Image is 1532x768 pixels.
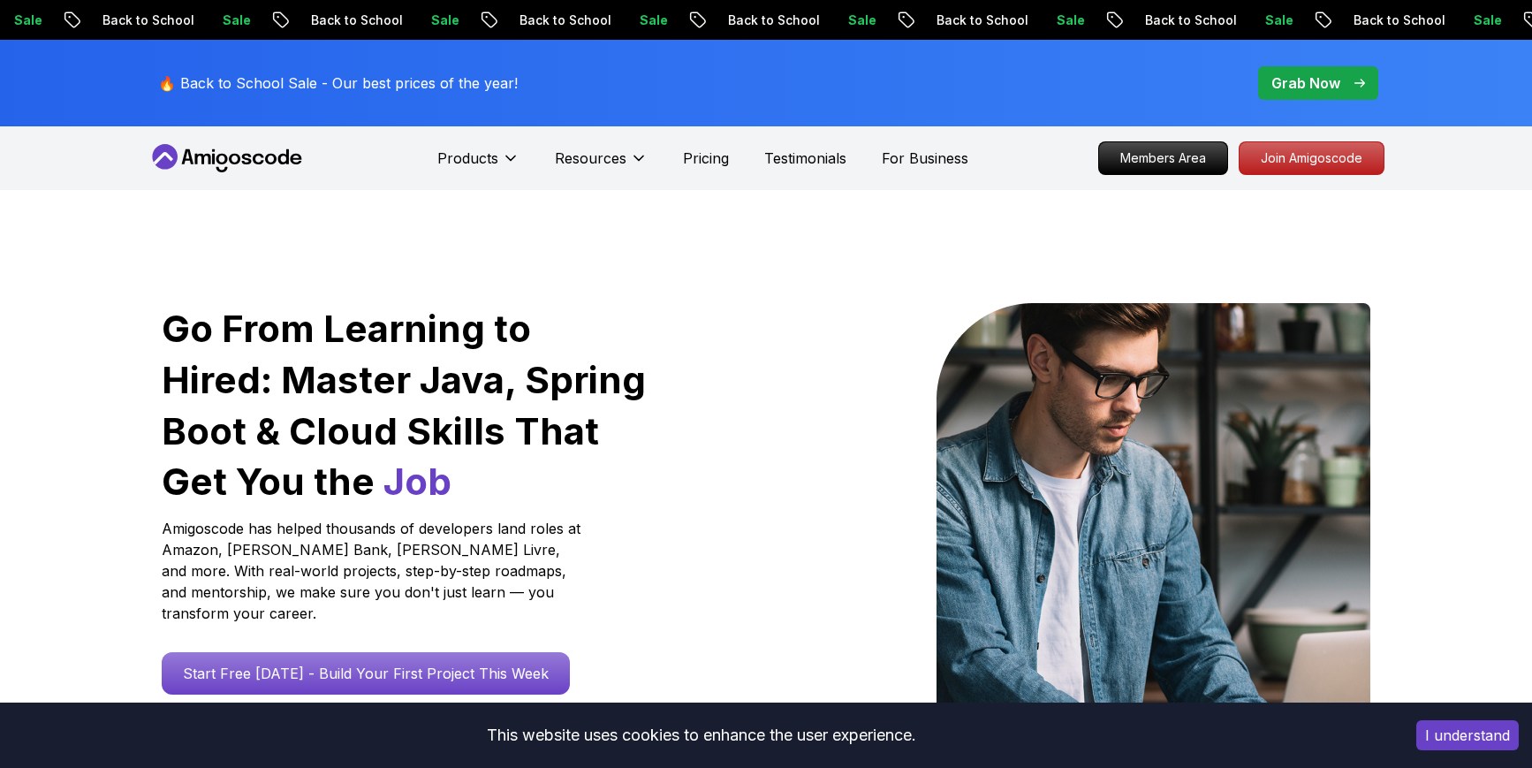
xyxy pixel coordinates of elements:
[1028,11,1084,29] p: Sale
[555,148,626,169] p: Resources
[162,518,586,624] p: Amigoscode has helped thousands of developers land roles at Amazon, [PERSON_NAME] Bank, [PERSON_N...
[699,11,819,29] p: Back to School
[611,11,667,29] p: Sale
[1271,72,1340,94] p: Grab Now
[73,11,193,29] p: Back to School
[193,11,250,29] p: Sale
[162,652,570,695] a: Start Free [DATE] - Build Your First Project This Week
[1236,11,1293,29] p: Sale
[437,148,520,183] button: Products
[1116,11,1236,29] p: Back to School
[882,148,968,169] a: For Business
[683,148,729,169] a: Pricing
[383,459,451,504] span: Job
[158,72,518,94] p: 🔥 Back to School Sale - Our best prices of the year!
[437,148,498,169] p: Products
[1445,11,1501,29] p: Sale
[1416,720,1519,750] button: Accept cookies
[907,11,1028,29] p: Back to School
[1240,142,1384,174] p: Join Amigoscode
[764,148,846,169] a: Testimonials
[162,303,648,507] h1: Go From Learning to Hired: Master Java, Spring Boot & Cloud Skills That Get You the
[555,148,648,183] button: Resources
[1098,141,1228,175] a: Members Area
[1324,11,1445,29] p: Back to School
[13,716,1390,755] div: This website uses cookies to enhance the user experience.
[282,11,402,29] p: Back to School
[819,11,876,29] p: Sale
[490,11,611,29] p: Back to School
[1099,142,1227,174] p: Members Area
[937,303,1370,758] img: hero
[402,11,459,29] p: Sale
[1239,141,1384,175] a: Join Amigoscode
